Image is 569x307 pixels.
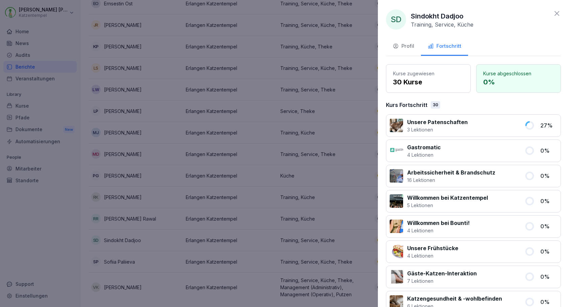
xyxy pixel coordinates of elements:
[407,252,458,259] p: 4 Lektionen
[407,118,468,126] p: Unsere Patenschaften
[540,273,557,281] p: 0 %
[407,168,495,177] p: Arbeitssicherheit & Brandschutz
[483,77,554,87] p: 0 %
[411,11,463,21] p: Sindokht Dadjoo
[540,172,557,180] p: 0 %
[393,77,464,87] p: 30 Kurse
[407,295,502,303] p: Katzengesundheit & -wohlbefinden
[407,244,458,252] p: Unsere Frühstücke
[386,38,421,56] button: Profil
[540,147,557,155] p: 0 %
[540,121,557,129] p: 27 %
[393,70,464,77] p: Kurse zugewiesen
[407,126,468,133] p: 3 Lektionen
[411,21,473,28] p: Training, Service, Küche
[431,101,440,109] div: 30
[540,197,557,205] p: 0 %
[540,222,557,230] p: 0 %
[407,227,470,234] p: 4 Lektionen
[407,151,441,158] p: 4 Lektionen
[407,194,488,202] p: Willkommen bei Katzentempel
[393,42,414,50] div: Profil
[421,38,468,56] button: Fortschritt
[407,177,495,184] p: 16 Lektionen
[407,202,488,209] p: 5 Lektionen
[540,247,557,256] p: 0 %
[407,143,441,151] p: Gastromatic
[407,277,477,284] p: 7 Lektionen
[428,42,461,50] div: Fortschritt
[540,298,557,306] p: 0 %
[386,101,427,109] p: Kurs Fortschritt
[386,9,406,30] div: SD
[407,269,477,277] p: Gäste-Katzen-Interaktion
[407,219,470,227] p: Willkommen bei Bounti!
[483,70,554,77] p: Kurse abgeschlossen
